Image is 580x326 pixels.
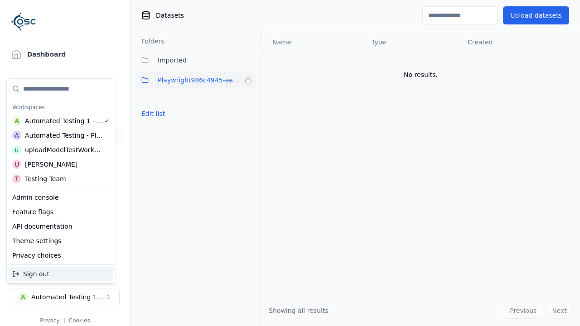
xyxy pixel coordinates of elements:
div: [PERSON_NAME] [25,160,77,169]
div: Workspaces [9,101,113,114]
div: uploadModelTestWorkspace [25,145,103,154]
div: Sign out [9,267,113,281]
div: Suggestions [7,79,115,188]
div: Admin console [9,190,113,205]
div: Theme settings [9,234,113,248]
div: A [12,116,21,125]
div: Automated Testing - Playwright [25,131,103,140]
div: Testing Team [25,174,66,183]
div: Privacy choices [9,248,113,263]
div: T [12,174,21,183]
div: A [12,131,21,140]
div: Suggestions [7,188,115,264]
div: Suggestions [7,265,115,283]
div: Feature flags [9,205,113,219]
div: u [12,145,21,154]
div: Automated Testing 1 - Playwright [25,116,104,125]
div: U [12,160,21,169]
div: API documentation [9,219,113,234]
